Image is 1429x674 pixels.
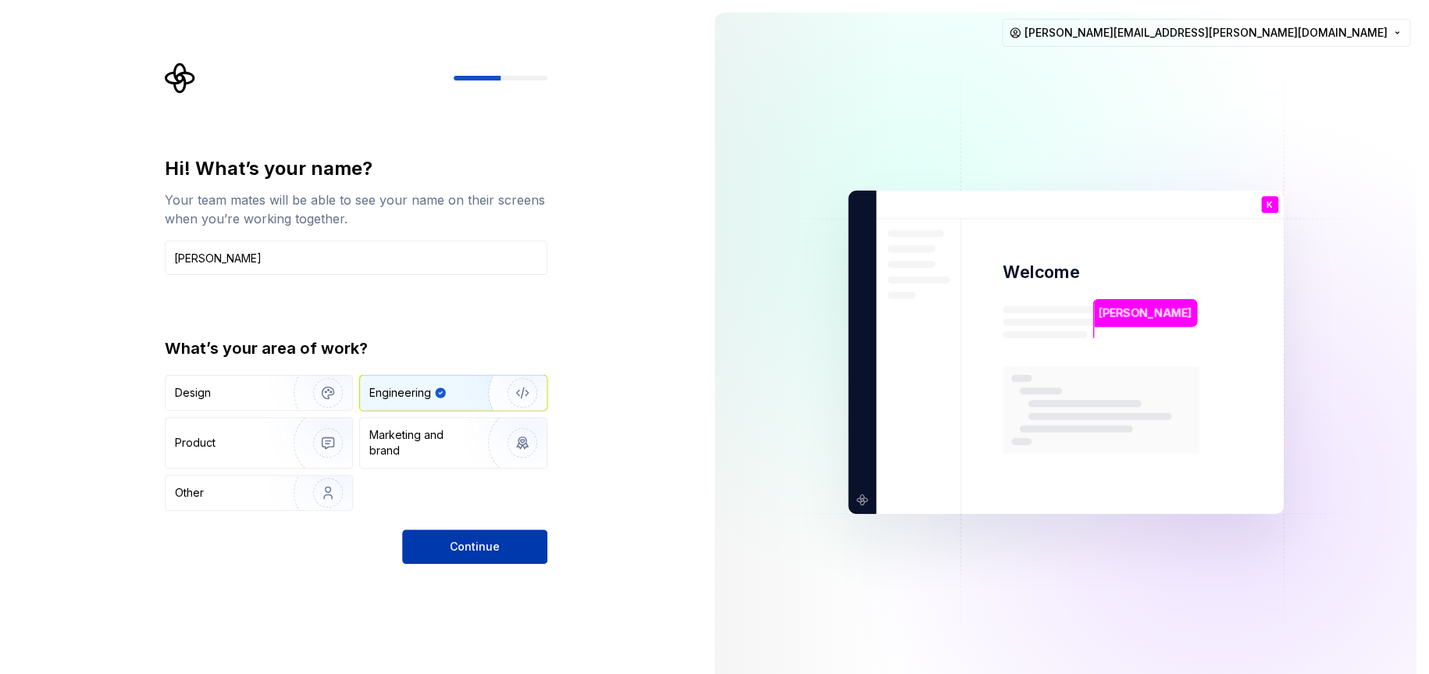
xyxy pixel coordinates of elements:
div: Marketing and brand [369,427,475,458]
p: Welcome [1003,261,1079,284]
button: [PERSON_NAME][EMAIL_ADDRESS][PERSON_NAME][DOMAIN_NAME] [1002,19,1410,47]
span: [PERSON_NAME][EMAIL_ADDRESS][PERSON_NAME][DOMAIN_NAME] [1025,25,1388,41]
span: Continue [450,539,500,555]
div: Product [175,435,216,451]
svg: Supernova Logo [165,62,196,94]
div: What’s your area of work? [165,337,547,359]
button: Continue [402,530,547,564]
div: Other [175,485,204,501]
div: Design [175,385,211,401]
p: K [1266,201,1272,209]
div: Hi! What’s your name? [165,156,547,181]
div: Your team mates will be able to see your name on their screens when you’re working together. [165,191,547,228]
input: Han Solo [165,241,547,275]
p: [PERSON_NAME] [1098,305,1192,322]
div: Engineering [369,385,431,401]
